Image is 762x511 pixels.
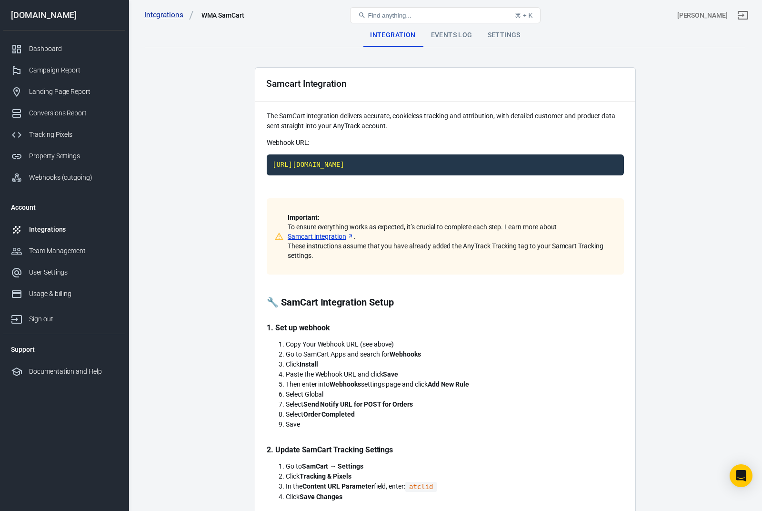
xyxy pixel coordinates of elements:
[390,350,421,358] strong: Webhooks
[286,349,624,359] li: Go to SamCart Apps and search for
[383,370,398,378] strong: Save
[3,167,125,188] a: Webhooks (outgoing)
[480,24,528,47] div: Settings
[286,461,624,471] li: Go to
[368,12,411,19] span: Find anything...
[303,410,355,418] strong: Order Completed
[3,60,125,81] a: Campaign Report
[300,472,351,480] strong: Tracking & Pixels
[330,380,361,388] strong: Webhooks
[303,400,413,408] strong: Send Notify URL for POST for Orders
[29,151,118,161] div: Property Settings
[29,314,118,324] div: Sign out
[288,232,354,241] a: Samcart integration
[144,10,194,20] a: Integrations
[3,305,125,330] a: Sign out
[288,213,612,260] p: To ensure everything works as expected, it’s crucial to complete each step. Learn more about . Th...
[29,87,118,97] div: Landing Page Report
[286,492,624,502] li: Click
[29,289,118,299] div: Usage & billing
[286,481,624,492] li: In the field, enter:
[267,111,624,131] p: The SamCart integration delivers accurate, cookieless tracking and attribution, with detailed cus...
[29,65,118,75] div: Campaign Report
[3,196,125,219] li: Account
[3,262,125,283] a: User Settings
[286,409,624,419] li: Select
[267,323,624,333] p: 1. Set up webhook
[300,493,342,501] strong: Save Changes
[3,283,125,305] a: Usage & billing
[286,369,624,379] li: Paste the Webhook URL and click
[286,471,624,481] li: Click
[300,360,319,368] strong: Install
[29,225,118,235] div: Integrations
[405,482,437,492] code: Click to copy
[286,379,624,389] li: Then enter into settings page and click
[267,445,624,455] p: 2. Update SamCart Tracking Settings
[29,367,118,377] div: Documentation and Help
[3,219,125,240] a: Integrations
[29,173,118,183] div: Webhooks (outgoing)
[266,79,347,89] div: Samcart Integration
[677,10,728,20] div: Account id: CdSpVoDX
[423,24,480,47] div: Events Log
[428,380,469,388] strong: Add New Rule
[302,482,374,490] strong: Content URL Parameter
[286,419,624,429] li: Save
[732,4,754,27] a: Sign out
[286,399,624,409] li: Select
[362,24,423,47] div: Integration
[3,11,125,20] div: [DOMAIN_NAME]
[267,138,624,148] p: Webhook URL:
[3,38,125,60] a: Dashboard
[286,339,624,349] li: Copy Your Webhook URL (see above)
[29,44,118,54] div: Dashboard
[730,464,752,487] div: Open Intercom Messenger
[29,108,118,118] div: Conversions Report
[3,102,125,124] a: Conversions Report
[29,267,118,277] div: User Settings
[288,214,320,221] strong: Important:
[3,124,125,145] a: Tracking Pixels
[3,81,125,102] a: Landing Page Report
[350,7,541,23] button: Find anything...⌘ + K
[29,246,118,256] div: Team Management
[302,462,363,470] strong: SamCart → Settings
[286,389,624,399] li: Select Global
[29,130,118,140] div: Tracking Pixels
[201,10,244,20] div: WMA SamCart
[515,12,532,19] div: ⌘ + K
[3,240,125,262] a: Team Management
[3,338,125,361] li: Support
[3,145,125,167] a: Property Settings
[267,297,624,307] p: 🔧 SamCart Integration Setup
[286,359,624,369] li: Click
[267,154,624,175] code: Click to copy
